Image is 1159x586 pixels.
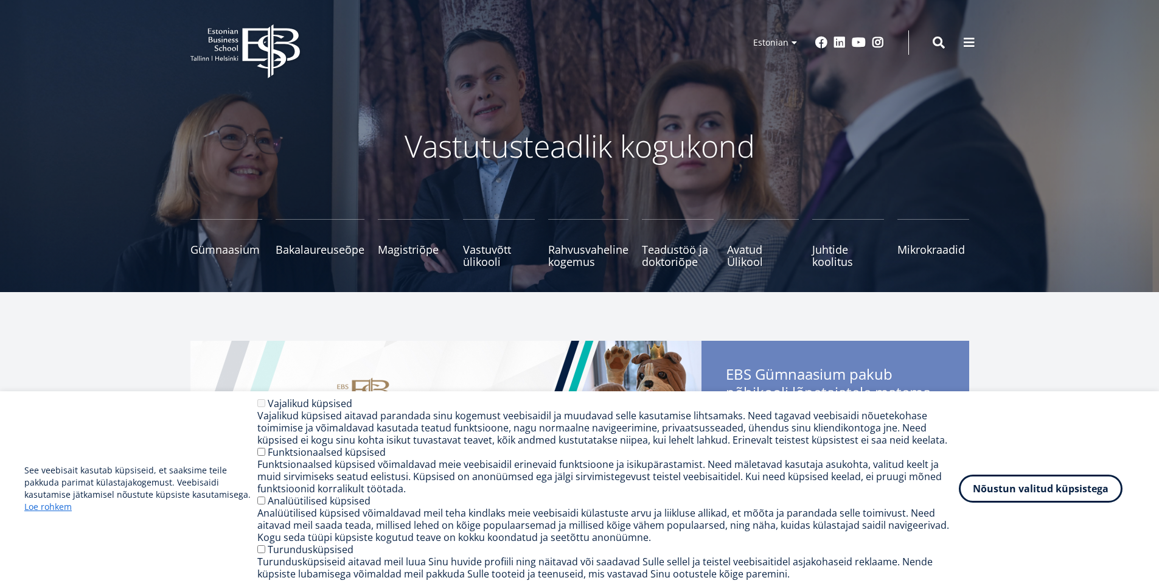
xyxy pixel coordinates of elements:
[268,445,386,459] label: Funktsionaalsed küpsised
[268,494,371,508] label: Analüütilised küpsised
[268,397,352,410] label: Vajalikud küpsised
[268,543,353,556] label: Turundusküpsised
[852,37,866,49] a: Youtube
[24,501,72,513] a: Loe rohkem
[834,37,846,49] a: Linkedin
[642,219,714,268] a: Teadustöö ja doktoriõpe
[727,219,799,268] a: Avatud Ülikool
[897,243,969,256] span: Mikrokraadid
[257,458,959,495] div: Funktsionaalsed küpsised võimaldavad meie veebisaidil erinevaid funktsioone ja isikupärastamist. ...
[190,243,262,256] span: Gümnaasium
[726,383,945,402] span: põhikooli lõpetajatele matemaatika- ja eesti keele kursuseid
[897,219,969,268] a: Mikrokraadid
[378,243,450,256] span: Magistriõpe
[190,341,701,572] img: EBS Gümnaasiumi ettevalmistuskursused
[24,464,257,513] p: See veebisait kasutab küpsiseid, et saaksime teile pakkuda parimat külastajakogemust. Veebisaidi ...
[548,219,628,268] a: Rahvusvaheline kogemus
[463,243,535,268] span: Vastuvõtt ülikooli
[190,219,262,268] a: Gümnaasium
[378,219,450,268] a: Magistriõpe
[812,243,884,268] span: Juhtide koolitus
[276,243,364,256] span: Bakalaureuseõpe
[257,410,959,446] div: Vajalikud küpsised aitavad parandada sinu kogemust veebisaidil ja muudavad selle kasutamise lihts...
[257,556,959,580] div: Turundusküpsiseid aitavad meil luua Sinu huvide profiili ning näitavad või saadavad Sulle sellel ...
[959,475,1122,503] button: Nõustun valitud küpsistega
[276,219,364,268] a: Bakalaureuseõpe
[815,37,827,49] a: Facebook
[642,243,714,268] span: Teadustöö ja doktoriõpe
[727,243,799,268] span: Avatud Ülikool
[548,243,628,268] span: Rahvusvaheline kogemus
[812,219,884,268] a: Juhtide koolitus
[257,128,902,164] p: Vastutusteadlik kogukond
[463,219,535,268] a: Vastuvõtt ülikooli
[726,365,945,405] span: EBS Gümnaasium pakub
[872,37,884,49] a: Instagram
[257,507,959,543] div: Analüütilised küpsised võimaldavad meil teha kindlaks meie veebisaidi külastuste arvu ja liikluse...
